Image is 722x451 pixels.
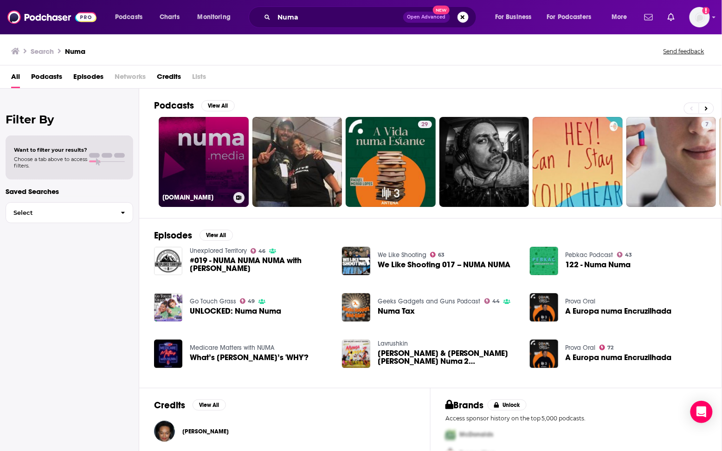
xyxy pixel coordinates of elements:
[566,251,613,259] a: Pebkac Podcast
[378,261,511,269] a: We Like Shooting 017 – NUMA NUMA
[73,69,103,88] a: Episodes
[6,202,133,223] button: Select
[14,147,87,153] span: Want to filter your results?
[154,421,175,442] img: Numa Perrier
[182,428,229,435] span: [PERSON_NAME]
[115,69,146,88] span: Networks
[274,10,403,25] input: Search podcasts, credits, & more...
[661,47,707,55] button: Send feedback
[154,10,185,25] a: Charts
[547,11,592,24] span: For Podcasters
[190,354,309,361] a: What’s NUMA’s 'WHY'?
[530,340,558,368] img: A Europa numa Encruzilhada
[154,399,185,411] h2: Credits
[489,10,543,25] button: open menu
[6,210,113,216] span: Select
[190,257,331,272] span: #019 - NUMA NUMA NUMA with [PERSON_NAME]
[378,307,415,315] a: Numa Tax
[65,47,85,56] h3: Numa
[190,344,274,352] a: Medicare Matters with NUMA
[192,69,206,88] span: Lists
[154,230,192,241] h2: Episodes
[198,11,231,24] span: Monitoring
[154,293,182,322] img: UNLOCKED: Numa Numa
[378,349,519,365] span: [PERSON_NAME] & [PERSON_NAME] [PERSON_NAME] Numa 2 ([PERSON_NAME] & [PERSON_NAME] Remix)
[157,69,181,88] a: Credits
[566,354,672,361] span: A Europa numa Encruzilhada
[690,7,710,27] img: User Profile
[378,340,408,348] a: Lavrushkin
[190,257,331,272] a: #019 - NUMA NUMA NUMA with Richard Lu
[248,299,255,303] span: 49
[258,249,265,253] span: 46
[605,10,639,25] button: open menu
[566,344,596,352] a: Prova Oral
[162,193,230,201] h3: [DOMAIN_NAME]
[530,247,558,275] a: 122 - Numa Numa
[378,251,426,259] a: We Like Shooting
[690,7,710,27] button: Show profile menu
[445,399,484,411] h2: Brands
[690,7,710,27] span: Logged in as roneledotsonRAD
[378,297,481,305] a: Geeks Gadgets and Guns Podcast
[566,307,672,315] a: A Europa numa Encruzilhada
[342,293,370,322] img: Numa Tax
[200,230,233,241] button: View All
[109,10,155,25] button: open menu
[433,6,450,14] span: New
[342,247,370,275] img: We Like Shooting 017 – NUMA NUMA
[251,248,266,254] a: 46
[607,346,613,350] span: 72
[31,69,62,88] a: Podcasts
[418,121,432,128] a: 29
[703,7,710,14] svg: Add a profile image
[154,340,182,368] img: What’s NUMA’s 'WHY'?
[600,345,614,350] a: 72
[115,11,142,24] span: Podcasts
[193,399,226,411] button: View All
[566,297,596,305] a: Prova Oral
[6,187,133,196] p: Saved Searches
[625,253,632,257] span: 43
[160,11,180,24] span: Charts
[641,9,657,25] a: Show notifications dropdown
[182,428,229,435] a: Numa Perrier
[430,252,445,258] a: 63
[488,399,527,411] button: Unlock
[705,120,709,129] span: 7
[626,117,716,207] a: 7
[664,9,678,25] a: Show notifications dropdown
[495,11,532,24] span: For Business
[403,12,450,23] button: Open AdvancedNew
[541,10,605,25] button: open menu
[11,69,20,88] a: All
[190,247,247,255] a: Unexplored Territory
[190,307,281,315] a: UNLOCKED: Numa Numa
[154,100,235,111] a: PodcastsView All
[346,117,436,207] a: 29
[31,47,54,56] h3: Search
[154,399,226,411] a: CreditsView All
[566,261,631,269] a: 122 - Numa Numa
[14,156,87,169] span: Choose a tab above to access filters.
[190,297,236,305] a: Go Touch Grass
[154,230,233,241] a: EpisodesView All
[6,113,133,126] h2: Filter By
[617,252,632,258] a: 43
[442,425,459,445] img: First Pro Logo
[154,417,415,446] button: Numa PerrierNuma Perrier
[690,401,713,423] div: Open Intercom Messenger
[342,340,370,368] img: Dan Balan & Marley Waters - Numa Numa 2 (Lavrushkin & Eddie G Remix)
[154,247,182,275] img: #019 - NUMA NUMA NUMA with Richard Lu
